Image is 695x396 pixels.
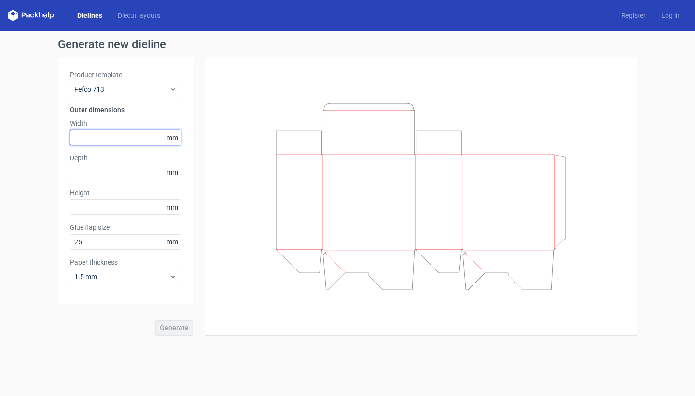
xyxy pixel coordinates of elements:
label: Glue flap size [70,223,181,232]
a: Log in [653,11,687,20]
span: mm [164,200,181,214]
label: Depth [70,153,181,163]
label: Paper thickness [70,257,181,267]
label: Width [70,118,181,128]
a: Register [613,11,653,20]
span: mm [164,235,181,249]
h3: Outer dimensions [70,105,181,114]
a: Dielines [69,11,110,20]
label: Height [70,188,181,198]
span: mm [164,130,181,145]
h1: Generate new dieline [58,39,637,50]
label: Product template [70,70,181,80]
span: mm [164,165,181,180]
a: Diecut layouts [110,11,168,20]
span: Fefco 713 [74,85,169,94]
span: 1.5 mm [74,272,169,282]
